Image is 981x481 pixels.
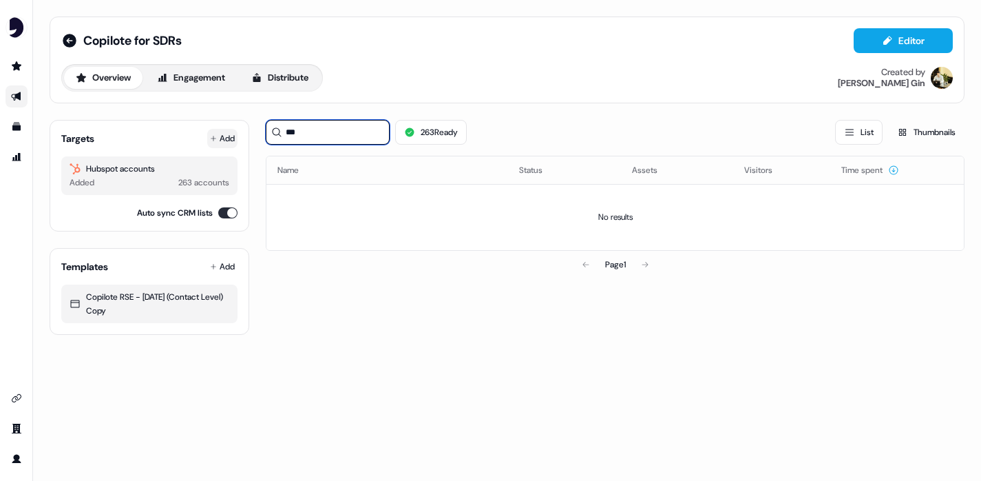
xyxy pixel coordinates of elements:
[137,206,213,220] label: Auto sync CRM lists
[6,85,28,108] a: Go to outbound experience
[240,67,320,89] button: Distribute
[207,129,238,148] button: Add
[61,132,94,145] div: Targets
[854,35,953,50] a: Editor
[6,448,28,470] a: Go to profile
[744,158,789,183] button: Visitors
[841,158,899,183] button: Time spent
[145,67,237,89] button: Engagement
[70,290,229,318] div: Copilote RSE - [DATE] (Contact Level) Copy
[854,28,953,53] button: Editor
[83,32,182,49] span: Copilote for SDRs
[70,162,229,176] div: Hubspot accounts
[6,387,28,409] a: Go to integrations
[6,55,28,77] a: Go to prospects
[835,120,883,145] button: List
[178,176,229,190] div: 263 accounts
[519,158,559,183] button: Status
[881,67,925,78] div: Created by
[70,176,94,190] div: Added
[621,156,734,184] th: Assets
[64,67,143,89] button: Overview
[266,184,964,250] td: No results
[6,146,28,168] a: Go to attribution
[6,418,28,440] a: Go to team
[838,78,925,89] div: [PERSON_NAME] Gin
[6,116,28,138] a: Go to templates
[207,257,238,276] button: Add
[277,158,315,183] button: Name
[395,120,467,145] button: 263Ready
[931,67,953,89] img: Armand
[605,258,626,272] div: Page 1
[888,120,964,145] button: Thumbnails
[61,260,108,274] div: Templates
